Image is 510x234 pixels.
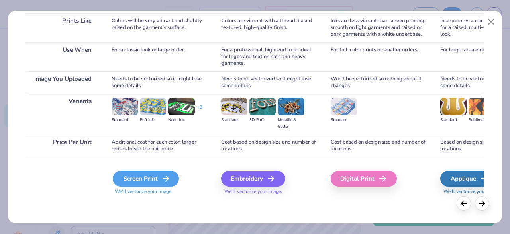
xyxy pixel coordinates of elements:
[249,117,276,123] div: 3D Puff
[249,98,276,115] img: 3D Puff
[331,135,428,157] div: Cost based on design size and number of locations.
[140,117,166,123] div: Puff Ink
[112,188,209,195] span: We'll vectorize your image.
[221,135,319,157] div: Cost based on design size and number of locations.
[440,117,467,123] div: Standard
[112,135,209,157] div: Additional cost for each color; larger orders lower the unit price.
[26,42,100,71] div: Use When
[26,71,100,94] div: Image You Uploaded
[113,171,179,187] div: Screen Print
[440,98,467,115] img: Standard
[469,117,495,123] div: Sublimated
[440,171,499,187] div: Applique
[26,13,100,42] div: Prints Like
[278,117,304,130] div: Metallic & Glitter
[197,104,202,117] div: + 3
[221,188,319,195] span: We'll vectorize your image.
[168,98,194,115] img: Neon Ink
[112,117,138,123] div: Standard
[331,42,428,71] div: For full-color prints or smaller orders.
[221,71,319,94] div: Needs to be vectorized so it might lose some details
[221,171,285,187] div: Embroidery
[221,13,319,42] div: Colors are vibrant with a thread-based textured, high-quality finish.
[331,98,357,115] img: Standard
[168,117,194,123] div: Neon Ink
[112,42,209,71] div: For a classic look or large order.
[26,94,100,135] div: Variants
[331,117,357,123] div: Standard
[221,42,319,71] div: For a professional, high-end look; ideal for logos and text on hats and heavy garments.
[331,13,428,42] div: Inks are less vibrant than screen printing; smooth on light garments and raised on dark garments ...
[331,171,397,187] div: Digital Print
[26,135,100,157] div: Price Per Unit
[140,98,166,115] img: Puff Ink
[221,98,247,115] img: Standard
[112,98,138,115] img: Standard
[112,13,209,42] div: Colors will be very vibrant and slightly raised on the garment's surface.
[484,14,499,29] button: Close
[469,98,495,115] img: Sublimated
[278,98,304,115] img: Metallic & Glitter
[221,117,247,123] div: Standard
[331,71,428,94] div: Won't be vectorized so nothing about it changes
[112,71,209,94] div: Needs to be vectorized so it might lose some details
